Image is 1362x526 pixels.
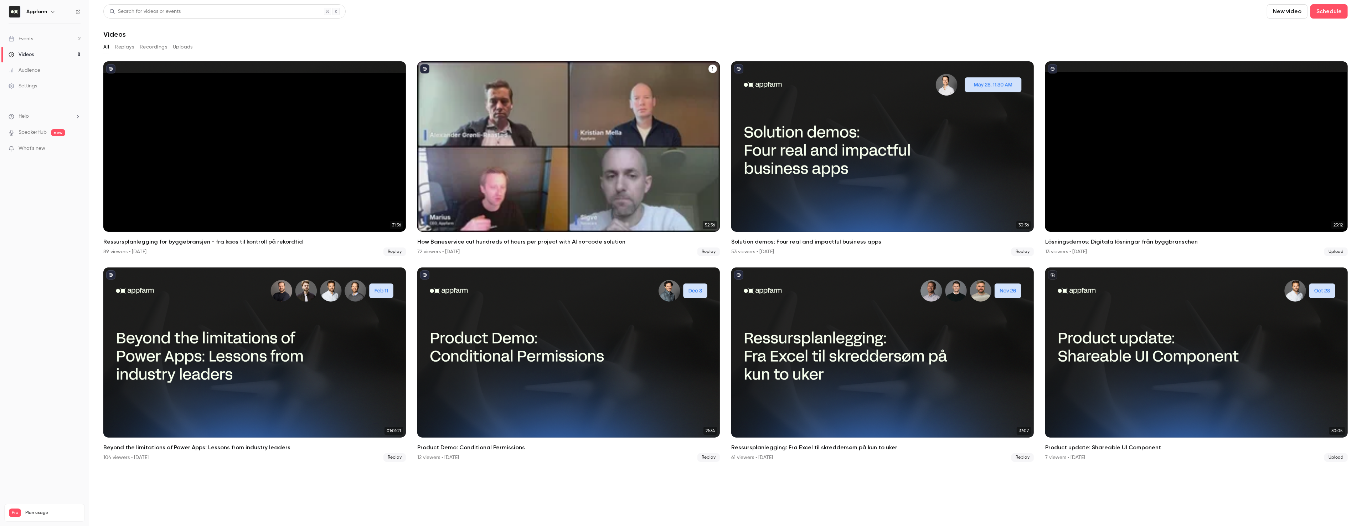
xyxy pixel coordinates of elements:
button: published [106,64,115,73]
a: 52:36How Baneservice cut hundreds of hours per project with AI no-code solution72 viewers • [DATE... [417,61,720,256]
span: 30:36 [1016,221,1031,229]
li: Lösningsdemos: Digitala lösningar från byggbranschen [1045,61,1348,256]
div: 7 viewers • [DATE] [1045,454,1085,461]
li: How Baneservice cut hundreds of hours per project with AI no-code solution [417,61,720,256]
h2: Solution demos: Four real and impactful business apps [731,238,1034,246]
li: Ressursplanlegging for byggebransjen - fra kaos til kontroll på rekordtid [103,61,406,256]
button: Replays [115,41,134,53]
button: Schedule [1310,4,1348,19]
li: Solution demos: Four real and impactful business apps [731,61,1034,256]
span: Replay [383,453,406,462]
div: Settings [9,82,37,90]
span: new [51,129,65,136]
button: Uploads [173,41,193,53]
button: published [106,270,115,280]
span: 52:36 [703,221,717,229]
div: 72 viewers • [DATE] [417,248,460,255]
div: 12 viewers • [DATE] [417,454,459,461]
span: Replay [697,453,720,462]
div: 104 viewers • [DATE] [103,454,149,461]
a: 30:36Solution demos: Four real and impactful business apps53 viewers • [DATE]Replay [731,61,1034,256]
a: 01:01:21Beyond the limitations of Power Apps: Lessons from industry leaders104 viewers • [DATE]Re... [103,267,406,462]
div: 89 viewers • [DATE] [103,248,146,255]
div: 13 viewers • [DATE] [1045,248,1087,255]
ul: Videos [103,61,1348,462]
span: Upload [1324,247,1348,256]
span: 21:34 [703,427,717,435]
div: Events [9,35,33,42]
div: Videos [9,51,34,58]
button: published [1048,64,1057,73]
a: 25:12Lösningsdemos: Digitala lösningar från byggbranschen13 viewers • [DATE]Upload [1045,61,1348,256]
button: published [734,270,743,280]
li: Product update: Shareable UI Component [1045,267,1348,462]
button: Recordings [140,41,167,53]
h2: Ressursplanlegging for byggebransjen - fra kaos til kontroll på rekordtid [103,238,406,246]
span: 01:01:21 [385,427,403,435]
li: Product Demo: Conditional Permissions [417,267,720,462]
a: SpeakerHub [19,129,47,136]
button: unpublished [1048,270,1057,280]
button: New video [1267,4,1307,19]
a: 21:34Product Demo: Conditional Permissions12 viewers • [DATE]Replay [417,267,720,462]
button: published [420,64,429,73]
button: All [103,41,109,53]
span: Help [19,113,29,120]
a: 30:05Product update: Shareable UI Component7 viewers • [DATE]Upload [1045,267,1348,462]
li: Beyond the limitations of Power Apps: Lessons from industry leaders [103,267,406,462]
button: published [734,64,743,73]
span: Plan usage [25,510,80,516]
img: Appfarm [9,6,20,17]
span: 25:12 [1331,221,1345,229]
div: Search for videos or events [109,8,181,15]
span: Replay [1011,453,1034,462]
h2: Lösningsdemos: Digitala lösningar från byggbranschen [1045,238,1348,246]
a: 37:07Ressursplanlegging: Fra Excel til skreddersøm på kun to uker61 viewers • [DATE]Replay [731,267,1034,462]
h2: Product Demo: Conditional Permissions [417,443,720,452]
h2: Beyond the limitations of Power Apps: Lessons from industry leaders [103,443,406,452]
span: Pro [9,509,21,517]
section: Videos [103,4,1348,522]
span: Upload [1324,453,1348,462]
li: Ressursplanlegging: Fra Excel til skreddersøm på kun to uker [731,267,1034,462]
div: 53 viewers • [DATE] [731,248,774,255]
span: Replay [383,247,406,256]
span: Replay [1011,247,1034,256]
button: published [420,270,429,280]
div: 61 viewers • [DATE] [731,454,773,461]
span: 37:07 [1017,427,1031,435]
h2: How Baneservice cut hundreds of hours per project with AI no-code solution [417,238,720,246]
span: What's new [19,145,45,152]
span: 31:36 [390,221,403,229]
span: 30:05 [1329,427,1345,435]
h2: Ressursplanlegging: Fra Excel til skreddersøm på kun to uker [731,443,1034,452]
h1: Videos [103,30,126,39]
h6: Appfarm [26,8,47,15]
li: help-dropdown-opener [9,113,81,120]
iframe: Noticeable Trigger [72,145,81,152]
span: Replay [697,247,720,256]
div: Audience [9,67,40,74]
h2: Product update: Shareable UI Component [1045,443,1348,452]
a: 31:36Ressursplanlegging for byggebransjen - fra kaos til kontroll på rekordtid89 viewers • [DATE]... [103,61,406,256]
